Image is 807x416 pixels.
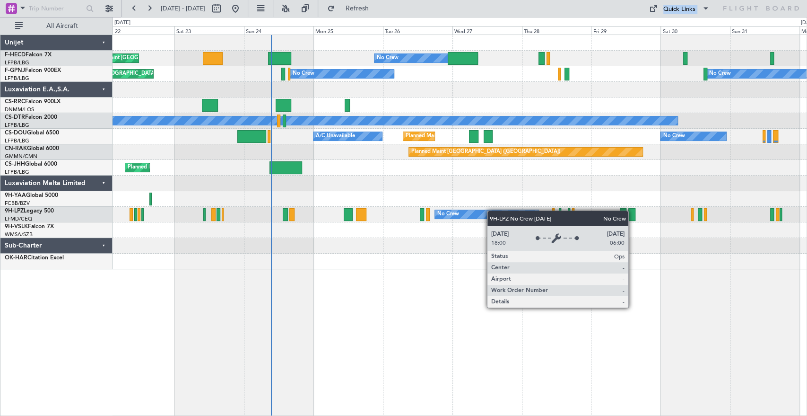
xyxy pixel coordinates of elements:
[644,1,714,16] button: Quick Links
[5,208,54,214] a: 9H-LPZLegacy 500
[5,146,27,151] span: CN-RAK
[5,130,59,136] a: CS-DOUGlobal 6500
[5,137,29,144] a: LFPB/LBG
[5,68,25,73] span: F-GPNJ
[5,161,25,167] span: CS-JHH
[660,26,730,35] div: Sat 30
[174,26,244,35] div: Sat 23
[5,146,59,151] a: CN-RAKGlobal 6000
[105,26,175,35] div: Fri 22
[25,23,100,29] span: All Aircraft
[5,106,34,113] a: DNMM/LOS
[5,52,26,58] span: F-HECD
[709,67,731,81] div: No Crew
[591,26,660,35] div: Fri 29
[5,168,29,176] a: LFPB/LBG
[5,224,54,230] a: 9H-VSLKFalcon 7X
[5,75,29,82] a: LFPB/LBG
[663,129,685,143] div: No Crew
[5,193,58,198] a: 9H-YAAGlobal 5000
[5,153,37,160] a: GMMN/CMN
[29,1,83,16] input: Trip Number
[244,26,313,35] div: Sun 24
[5,115,57,120] a: CS-DTRFalcon 2000
[5,231,33,238] a: WMSA/SZB
[730,26,799,35] div: Sun 31
[5,52,52,58] a: F-HECDFalcon 7X
[5,122,29,129] a: LFPB/LBG
[10,18,103,34] button: All Aircraft
[5,161,57,167] a: CS-JHHGlobal 6000
[316,129,355,143] div: A/C Unavailable
[377,51,399,65] div: No Crew
[663,5,695,14] div: Quick Links
[383,26,452,35] div: Tue 26
[5,215,32,222] a: LFMD/CEQ
[114,19,130,27] div: [DATE]
[437,207,459,221] div: No Crew
[5,130,27,136] span: CS-DOU
[5,200,30,207] a: FCBB/BZV
[5,99,61,105] a: CS-RRCFalcon 900LX
[5,59,29,66] a: LFPB/LBG
[323,1,380,16] button: Refresh
[406,129,555,143] div: Planned Maint [GEOGRAPHIC_DATA] ([GEOGRAPHIC_DATA])
[5,68,61,73] a: F-GPNJFalcon 900EX
[452,26,522,35] div: Wed 27
[128,160,277,175] div: Planned Maint [GEOGRAPHIC_DATA] ([GEOGRAPHIC_DATA])
[313,26,383,35] div: Mon 25
[5,208,24,214] span: 9H-LPZ
[5,224,28,230] span: 9H-VSLK
[522,26,591,35] div: Thu 28
[161,4,205,13] span: [DATE] - [DATE]
[5,115,25,120] span: CS-DTR
[337,5,377,12] span: Refresh
[5,255,27,261] span: OK-HAR
[293,67,314,81] div: No Crew
[5,255,64,261] a: OK-HARCitation Excel
[5,99,25,105] span: CS-RRC
[5,193,26,198] span: 9H-YAA
[411,145,560,159] div: Planned Maint [GEOGRAPHIC_DATA] ([GEOGRAPHIC_DATA])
